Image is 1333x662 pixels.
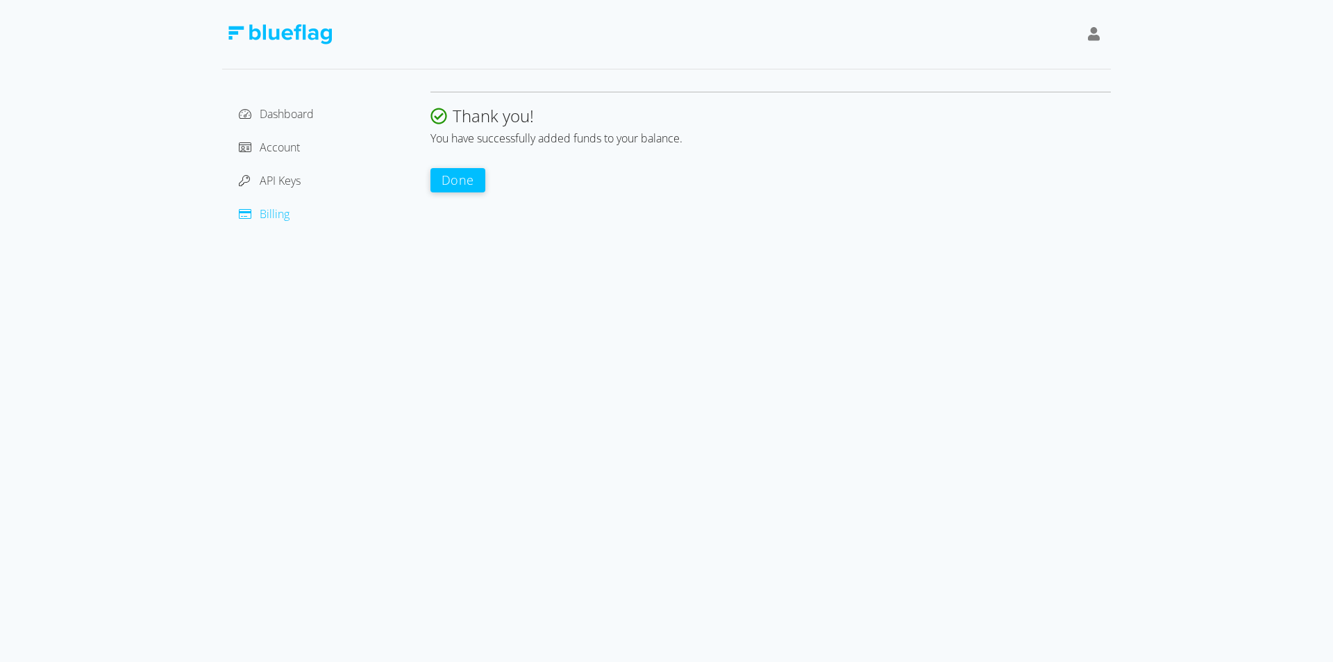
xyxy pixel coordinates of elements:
[239,173,301,188] a: API Keys
[228,24,332,44] img: Blue Flag Logo
[260,140,300,155] span: Account
[430,168,485,192] button: Done
[260,106,314,122] span: Dashboard
[453,104,534,127] span: Thank you!
[239,206,290,222] a: Billing
[260,206,290,222] span: Billing
[239,140,300,155] a: Account
[260,173,301,188] span: API Keys
[239,106,314,122] a: Dashboard
[430,131,682,146] span: You have successfully added funds to your balance.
